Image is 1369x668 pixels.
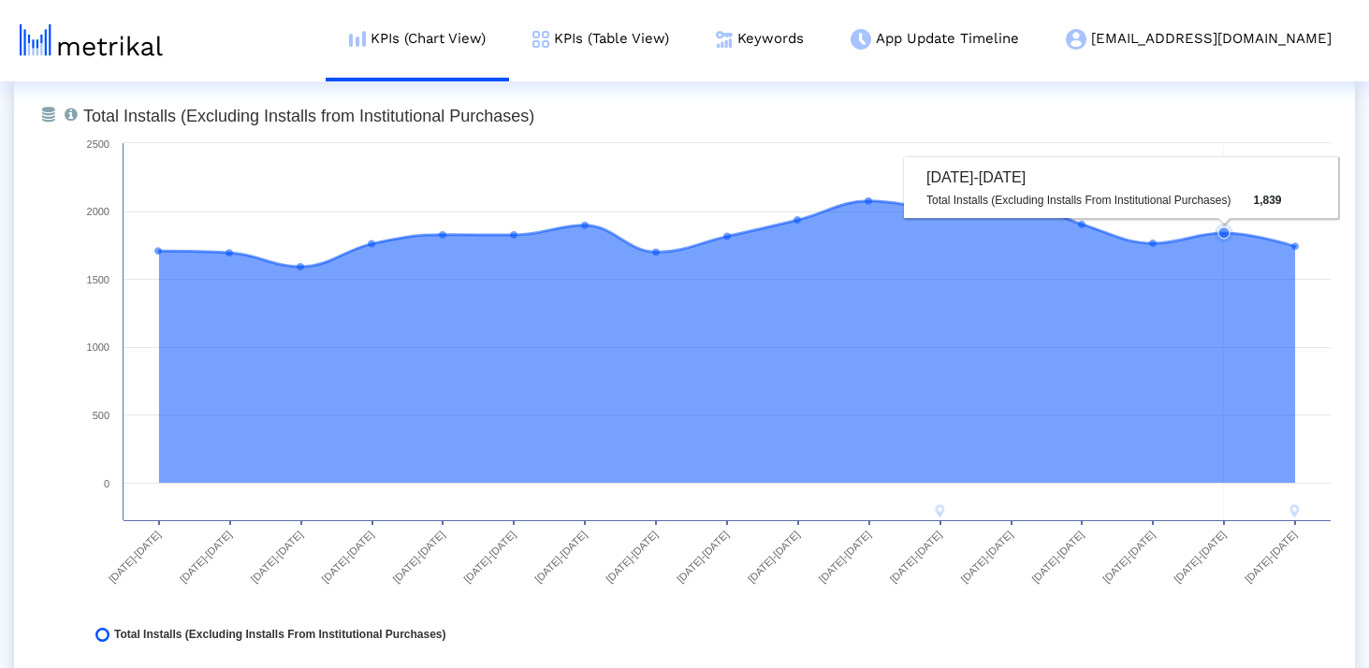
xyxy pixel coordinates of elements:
text: [DATE]-[DATE] [604,529,660,585]
img: kpi-chart-menu-icon.png [349,31,366,47]
text: 0 [104,478,109,489]
text: [DATE]-[DATE] [675,529,731,585]
text: 2500 [87,138,109,150]
text: [DATE]-[DATE] [817,529,873,585]
text: [DATE]-[DATE] [958,529,1014,585]
text: [DATE]-[DATE] [390,529,446,585]
img: my-account-menu-icon.png [1066,29,1086,50]
text: 2000 [87,206,109,217]
img: metrical-logo-light.png [20,24,163,56]
text: 500 [93,410,109,421]
img: keywords.png [716,31,733,48]
text: [DATE]-[DATE] [178,529,234,585]
img: app-update-menu-icon.png [851,29,871,50]
span: Total Installs (Excluding Installs From Institutional Purchases) [114,628,446,642]
text: [DATE]-[DATE] [532,529,589,585]
img: kpi-table-menu-icon.png [532,31,549,48]
text: [DATE]-[DATE] [888,529,944,585]
text: 1000 [87,341,109,353]
text: [DATE]-[DATE] [320,529,376,585]
text: [DATE]-[DATE] [1100,529,1157,585]
text: [DATE]-[DATE] [1172,529,1228,585]
text: [DATE]-[DATE] [107,529,163,585]
text: 1500 [87,274,109,285]
text: [DATE]-[DATE] [461,529,517,585]
text: [DATE]-[DATE] [746,529,802,585]
text: [DATE]-[DATE] [1029,529,1085,585]
tspan: Total Installs (Excluding Installs from Institutional Purchases) [83,107,534,125]
text: [DATE]-[DATE] [1243,529,1299,585]
text: [DATE]-[DATE] [249,529,305,585]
